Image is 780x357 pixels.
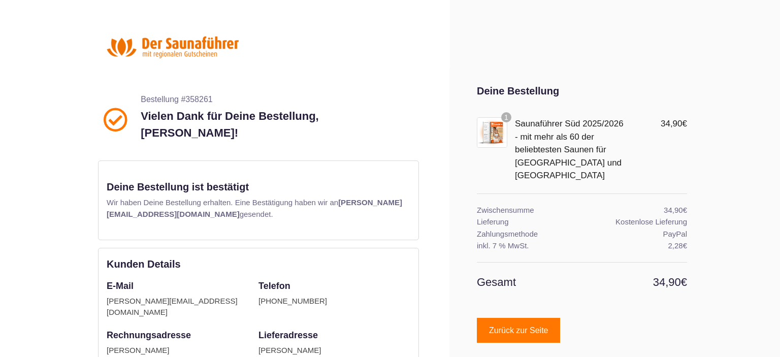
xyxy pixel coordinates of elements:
div: Deine Bestellung [477,83,687,99]
th: Lieferung [477,216,582,228]
th: Zahlungsmethode [477,228,582,240]
span: € [683,206,687,214]
div: [PHONE_NUMBER] [258,296,403,307]
span: € [681,276,687,288]
span: 34,90 [664,206,687,214]
span: 2,28 [668,241,687,250]
span: 1 [501,112,511,122]
p: Deine Bestellung ist bestätigt [107,179,410,194]
span: 34,90 [661,119,687,128]
span: Zurück zur Seite [489,327,548,335]
p: Vielen Dank für Deine Bestellung, [PERSON_NAME]! [141,108,414,141]
strong: E-Mail [107,281,134,291]
td: Kostenlose Lieferung [582,216,687,228]
strong: Lieferadresse [258,330,318,340]
th: Zwischensumme [477,193,582,216]
span: 34,90 [653,276,687,288]
a: Saunaführer Süd 2025/2026 - mit mehr als 60 der beliebtesten Saunen für [GEOGRAPHIC_DATA] und [GE... [515,119,624,180]
strong: Telefon [258,281,290,291]
td: PayPal [582,228,687,240]
span: € [683,241,687,250]
th: Gesamt [477,262,582,302]
th: inkl. 7 % MwSt. [477,240,582,262]
div: [PERSON_NAME][EMAIL_ADDRESS][DOMAIN_NAME] [107,296,248,318]
a: Zurück zur Seite [477,318,560,343]
p: Bestellung #358261 [141,93,414,106]
b: [PERSON_NAME][EMAIL_ADDRESS][DOMAIN_NAME] [107,198,402,218]
div: Kunden Details [107,256,410,272]
p: Wir haben Deine Bestellung erhalten. Eine Bestätigung haben wir an gesendet. [107,197,410,220]
strong: Rechnungsadresse [107,330,191,340]
span: € [682,119,687,128]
